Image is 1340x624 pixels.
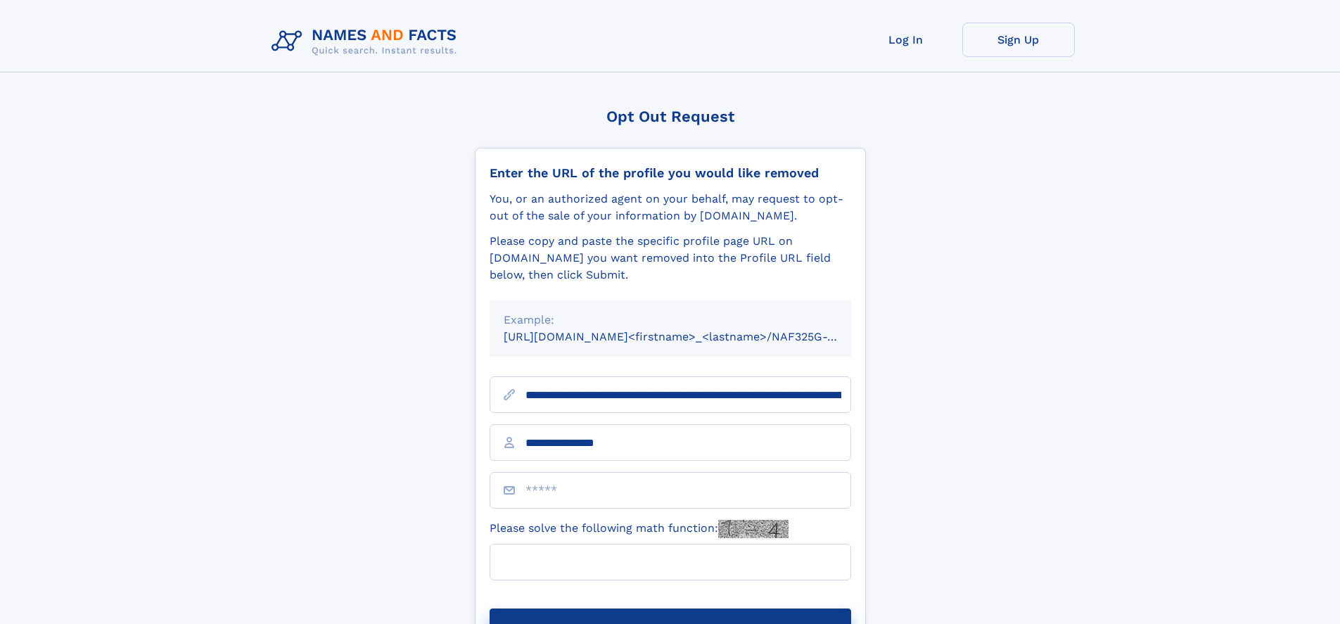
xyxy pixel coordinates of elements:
label: Please solve the following math function: [490,520,789,538]
div: Opt Out Request [475,108,866,125]
a: Sign Up [962,23,1075,57]
img: Logo Names and Facts [266,23,468,61]
div: Example: [504,312,837,329]
div: Please copy and paste the specific profile page URL on [DOMAIN_NAME] you want removed into the Pr... [490,233,851,284]
div: You, or an authorized agent on your behalf, may request to opt-out of the sale of your informatio... [490,191,851,224]
a: Log In [850,23,962,57]
small: [URL][DOMAIN_NAME]<firstname>_<lastname>/NAF325G-xxxxxxxx [504,330,878,343]
div: Enter the URL of the profile you would like removed [490,165,851,181]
